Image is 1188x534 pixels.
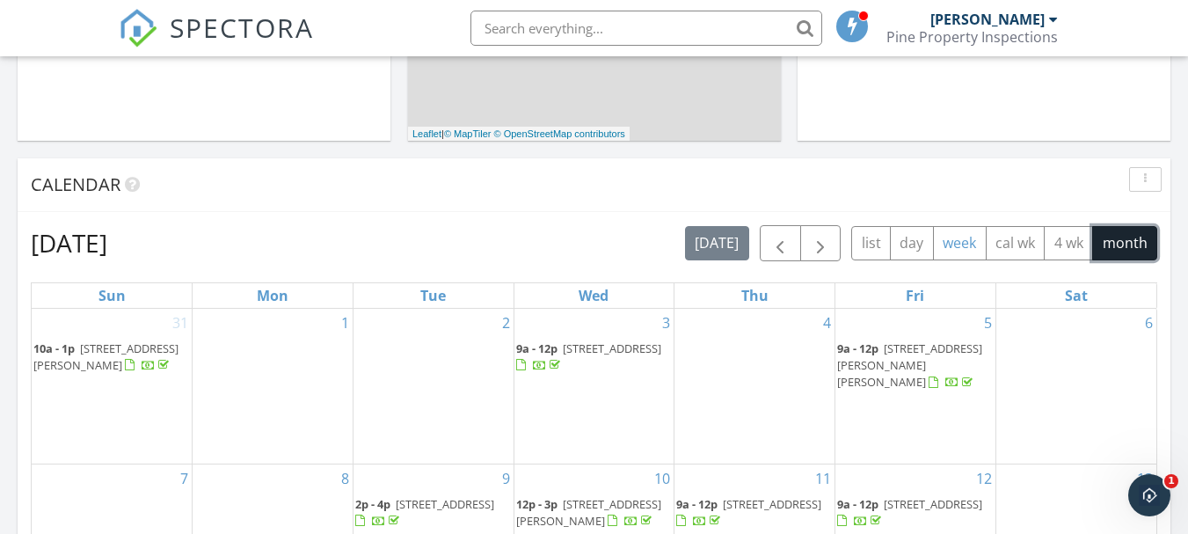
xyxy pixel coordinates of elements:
span: [STREET_ADDRESS] [884,496,982,512]
span: Calendar [31,172,120,196]
a: Thursday [738,283,772,308]
span: 12p - 3p [516,496,558,512]
a: 9a - 12p [STREET_ADDRESS][PERSON_NAME][PERSON_NAME] [837,339,994,394]
a: Go to September 7, 2025 [177,465,192,493]
a: Monday [253,283,292,308]
iframe: Intercom live chat [1128,474,1170,516]
a: 9a - 12p [STREET_ADDRESS] [676,496,821,529]
a: 2p - 4p [STREET_ADDRESS] [355,494,512,532]
a: Go to September 10, 2025 [651,465,674,493]
button: cal wk [986,226,1046,260]
a: 9a - 12p [STREET_ADDRESS][PERSON_NAME][PERSON_NAME] [837,340,982,390]
a: Go to September 13, 2025 [1133,465,1156,493]
a: 9a - 12p [STREET_ADDRESS] [516,339,673,377]
span: 9a - 12p [676,496,718,512]
span: [STREET_ADDRESS][PERSON_NAME] [33,340,179,373]
h2: [DATE] [31,225,107,260]
a: © OpenStreetMap contributors [494,128,625,139]
a: 10a - 1p [STREET_ADDRESS][PERSON_NAME] [33,339,190,377]
button: 4 wk [1044,226,1093,260]
a: Go to September 1, 2025 [338,309,353,337]
a: 12p - 3p [STREET_ADDRESS][PERSON_NAME] [516,496,661,529]
a: Go to September 4, 2025 [820,309,835,337]
span: [STREET_ADDRESS][PERSON_NAME] [516,496,661,529]
img: The Best Home Inspection Software - Spectora [119,9,157,48]
button: month [1092,226,1157,260]
td: Go to September 5, 2025 [835,309,996,465]
td: Go to September 6, 2025 [995,309,1156,465]
td: Go to September 4, 2025 [674,309,835,465]
a: Go to September 11, 2025 [812,465,835,493]
a: Go to September 9, 2025 [499,465,514,493]
span: 10a - 1p [33,340,75,356]
span: 2p - 4p [355,496,390,512]
a: 12p - 3p [STREET_ADDRESS][PERSON_NAME] [516,494,673,532]
a: SPECTORA [119,24,314,61]
button: list [851,226,891,260]
span: [STREET_ADDRESS] [563,340,661,356]
button: [DATE] [685,226,749,260]
a: Saturday [1061,283,1091,308]
a: © MapTiler [444,128,492,139]
a: Tuesday [417,283,449,308]
a: Go to September 6, 2025 [1141,309,1156,337]
button: Previous month [760,225,801,261]
a: 9a - 12p [STREET_ADDRESS] [837,494,994,532]
span: 9a - 12p [837,340,878,356]
a: Go to September 2, 2025 [499,309,514,337]
td: Go to September 2, 2025 [353,309,514,465]
div: [PERSON_NAME] [930,11,1045,28]
span: 1 [1164,474,1178,488]
button: Next month [800,225,842,261]
a: 2p - 4p [STREET_ADDRESS] [355,496,494,529]
a: 9a - 12p [STREET_ADDRESS] [837,496,982,529]
a: Go to August 31, 2025 [169,309,192,337]
a: 10a - 1p [STREET_ADDRESS][PERSON_NAME] [33,340,179,373]
td: Go to September 3, 2025 [514,309,674,465]
a: Leaflet [412,128,441,139]
a: Go to September 3, 2025 [659,309,674,337]
span: [STREET_ADDRESS] [723,496,821,512]
a: 9a - 12p [STREET_ADDRESS] [516,340,661,373]
a: Go to September 8, 2025 [338,465,353,493]
a: Go to September 5, 2025 [980,309,995,337]
a: Friday [902,283,928,308]
button: week [933,226,987,260]
span: [STREET_ADDRESS][PERSON_NAME][PERSON_NAME] [837,340,982,390]
button: day [890,226,934,260]
input: Search everything... [470,11,822,46]
div: Pine Property Inspections [886,28,1058,46]
span: SPECTORA [170,9,314,46]
td: Go to September 1, 2025 [193,309,353,465]
a: Sunday [95,283,129,308]
a: Go to September 12, 2025 [973,465,995,493]
div: | [408,127,630,142]
a: Wednesday [575,283,612,308]
td: Go to August 31, 2025 [32,309,193,465]
span: 9a - 12p [837,496,878,512]
span: 9a - 12p [516,340,558,356]
span: [STREET_ADDRESS] [396,496,494,512]
a: 9a - 12p [STREET_ADDRESS] [676,494,833,532]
